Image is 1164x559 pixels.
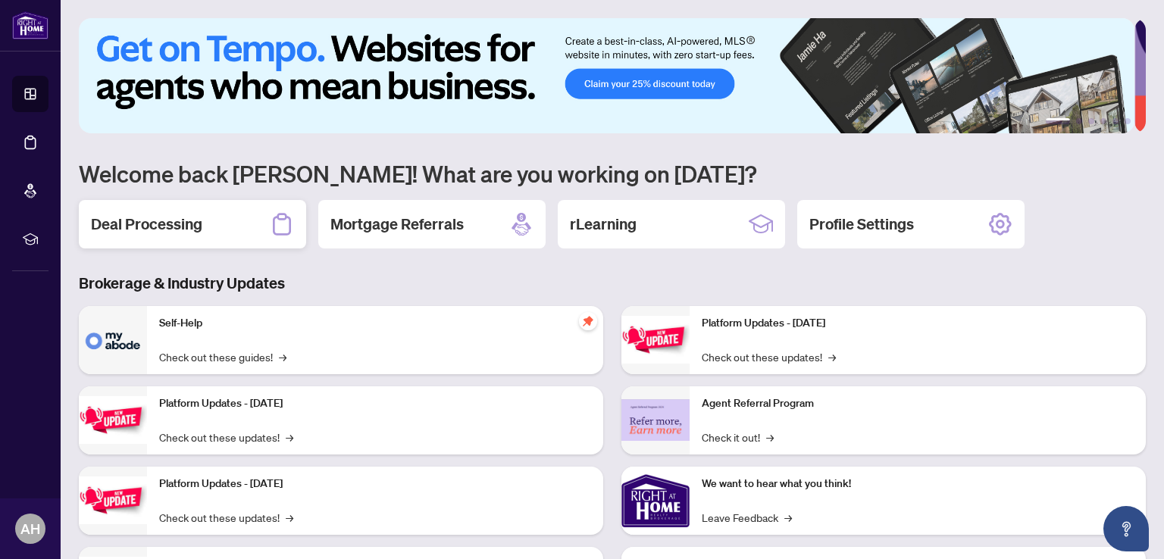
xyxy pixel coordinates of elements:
button: 2 [1076,118,1082,124]
img: Platform Updates - September 16, 2025 [79,396,147,444]
button: Open asap [1103,506,1149,551]
button: 1 [1046,118,1070,124]
button: 5 [1112,118,1119,124]
a: Check out these updates!→ [702,348,836,365]
button: 6 [1125,118,1131,124]
span: pushpin [579,312,597,330]
p: Platform Updates - [DATE] [702,315,1134,332]
span: → [828,348,836,365]
span: → [286,429,293,445]
button: 3 [1088,118,1094,124]
p: Self-Help [159,315,591,332]
a: Check out these updates!→ [159,509,293,526]
span: → [766,429,774,445]
h2: rLearning [570,214,637,235]
span: → [784,509,792,526]
p: We want to hear what you think! [702,476,1134,492]
img: Agent Referral Program [621,399,690,441]
img: logo [12,11,48,39]
img: We want to hear what you think! [621,467,690,535]
span: → [279,348,286,365]
img: Slide 0 [79,18,1134,133]
img: Self-Help [79,306,147,374]
img: Platform Updates - July 21, 2025 [79,476,147,524]
a: Check out these guides!→ [159,348,286,365]
h2: Profile Settings [809,214,914,235]
span: → [286,509,293,526]
a: Check it out!→ [702,429,774,445]
p: Platform Updates - [DATE] [159,395,591,412]
p: Platform Updates - [DATE] [159,476,591,492]
span: AH [20,518,40,539]
h2: Mortgage Referrals [330,214,464,235]
h1: Welcome back [PERSON_NAME]! What are you working on [DATE]? [79,159,1146,188]
h2: Deal Processing [91,214,202,235]
a: Check out these updates!→ [159,429,293,445]
button: 4 [1100,118,1106,124]
img: Platform Updates - June 23, 2025 [621,316,690,364]
a: Leave Feedback→ [702,509,792,526]
h3: Brokerage & Industry Updates [79,273,1146,294]
p: Agent Referral Program [702,395,1134,412]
